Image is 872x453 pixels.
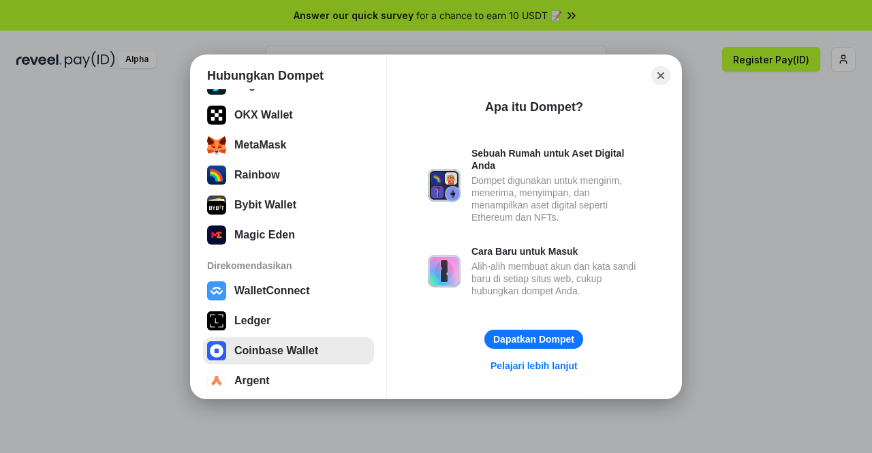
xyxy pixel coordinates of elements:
[234,315,270,327] div: Ledger
[471,260,640,297] div: Alih-alih membuat akun dan kata sandi baru di setiap situs web, cukup hubungkan dompet Anda.
[203,307,374,334] button: Ledger
[203,221,374,249] button: Magic Eden
[234,79,300,91] div: Bitget Wallet
[207,76,226,95] img: svg+xml;base64,PHN2ZyB3aWR0aD0iNTEyIiBoZWlnaHQ9IjUxMiIgdmlld0JveD0iMCAwIDUxMiA1MTIiIGZpbGw9Im5vbm...
[234,169,280,181] div: Rainbow
[651,66,670,85] button: Close
[234,109,293,121] div: OKX Wallet
[207,260,370,272] div: Direkomendasikan
[207,106,226,125] img: 5VZ71FV6L7PA3gg3tXrdQ+DgLhC+75Wq3no69P3MC0NFQpx2lL04Ql9gHK1bRDjsSBIvScBnDTk1WrlGIZBorIDEYJj+rhdgn...
[234,345,318,357] div: Coinbase Wallet
[234,285,310,297] div: WalletConnect
[490,360,578,372] div: Pelajari lebih lanjut
[485,99,583,115] div: Apa itu Dompet?
[207,371,226,390] img: svg+xml,%3Csvg%20width%3D%2228%22%20height%3D%2228%22%20viewBox%3D%220%200%2028%2028%22%20fill%3D...
[428,169,461,202] img: svg+xml,%3Csvg%20xmlns%3D%22http%3A%2F%2Fwww.w3.org%2F2000%2Fsvg%22%20fill%3D%22none%22%20viewBox...
[207,196,226,215] img: svg+xml;base64,PHN2ZyB3aWR0aD0iODgiIGhlaWdodD0iODgiIHZpZXdCb3g9IjAgMCA4OCA4OCIgZmlsbD0ibm9uZSIgeG...
[207,341,226,360] img: svg+xml,%3Csvg%20width%3D%2228%22%20height%3D%2228%22%20viewBox%3D%220%200%2028%2028%22%20fill%3D...
[493,333,574,345] div: Dapatkan Dompet
[471,174,640,223] div: Dompet digunakan untuk mengirim, menerima, menyimpan, dan menampilkan aset digital seperti Ethere...
[203,367,374,394] button: Argent
[428,255,461,287] img: svg+xml,%3Csvg%20xmlns%3D%22http%3A%2F%2Fwww.w3.org%2F2000%2Fsvg%22%20fill%3D%22none%22%20viewBox...
[234,139,286,151] div: MetaMask
[207,281,226,300] img: svg+xml,%3Csvg%20width%3D%2228%22%20height%3D%2228%22%20viewBox%3D%220%200%2028%2028%22%20fill%3D...
[203,131,374,159] button: MetaMask
[203,161,374,189] button: Rainbow
[234,375,270,387] div: Argent
[203,337,374,364] button: Coinbase Wallet
[484,330,583,349] button: Dapatkan Dompet
[234,199,296,211] div: Bybit Wallet
[234,229,295,241] div: Magic Eden
[203,72,374,99] button: Bitget Wallet
[203,101,374,129] button: OKX Wallet
[482,357,586,375] a: Pelajari lebih lanjut
[203,191,374,219] button: Bybit Wallet
[471,245,640,257] div: Cara Baru untuk Masuk
[207,311,226,330] img: svg+xml,%3Csvg%20xmlns%3D%22http%3A%2F%2Fwww.w3.org%2F2000%2Fsvg%22%20width%3D%2228%22%20height%3...
[207,67,324,84] h1: Hubungkan Dompet
[471,147,640,172] div: Sebuah Rumah untuk Aset Digital Anda
[203,277,374,304] button: WalletConnect
[207,166,226,185] img: svg+xml;base64,PHN2ZyB4bWxucz0iaHR0cDovL3d3dy53My5vcmcvMjAwMC9zdmciIHdpZHRoPSIzMiIgaGVpZ2h0PSIzMi...
[207,225,226,245] img: ALG3Se1BVDzMAAAAAElFTkSuQmCC
[207,136,226,155] img: svg+xml;base64,PHN2ZyB3aWR0aD0iMzUiIGhlaWdodD0iMzQiIHZpZXdCb3g9IjAgMCAzNSAzNCIgZmlsbD0ibm9uZSIgeG...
